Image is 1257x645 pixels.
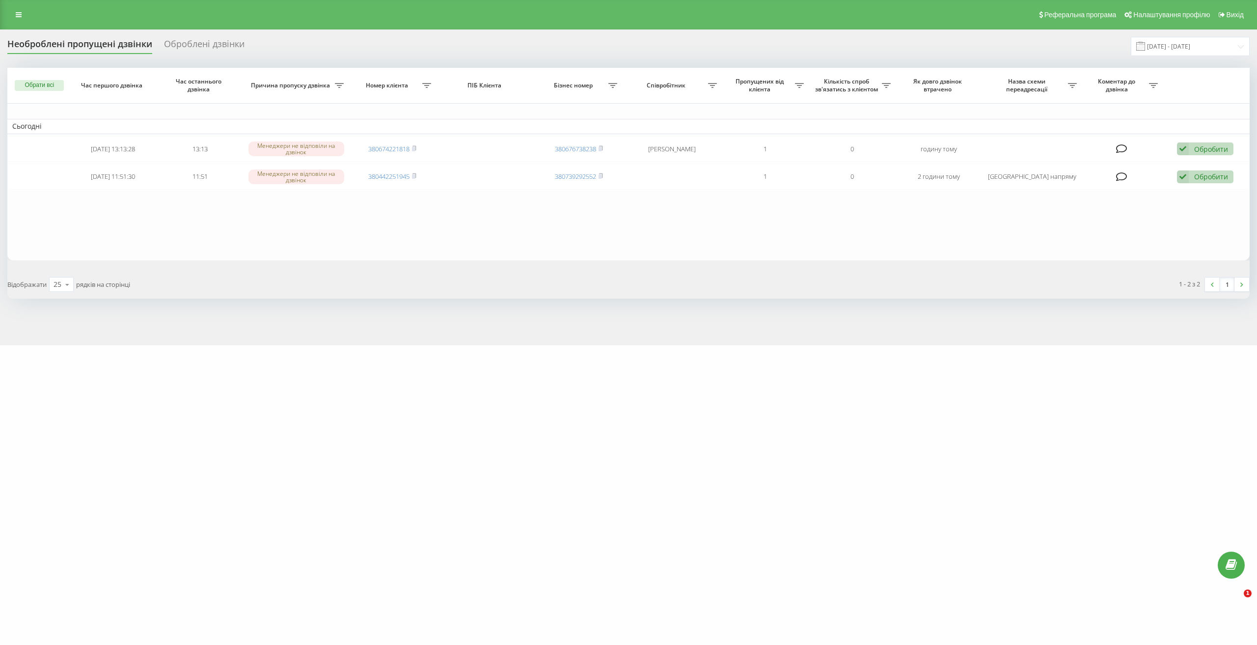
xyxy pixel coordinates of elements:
[1227,11,1244,19] span: Вихід
[809,164,896,190] td: 0
[354,82,422,89] span: Номер клієнта
[70,136,157,162] td: [DATE] 13:13:28
[248,169,344,184] div: Менеджери не відповіли на дзвінок
[1179,279,1200,289] div: 1 - 2 з 2
[622,136,721,162] td: [PERSON_NAME]
[368,172,410,181] a: 380442251945
[368,144,410,153] a: 380674221818
[1244,589,1252,597] span: 1
[248,82,335,89] span: Причина пропуску дзвінка
[76,280,130,289] span: рядків на сторінці
[555,144,596,153] a: 380676738238
[7,119,1250,134] td: Сьогодні
[445,82,526,89] span: ПІБ Клієнта
[248,141,344,156] div: Менеджери не відповіли на дзвінок
[627,82,708,89] span: Співробітник
[814,78,882,93] span: Кількість спроб зв'язатись з клієнтом
[78,82,147,89] span: Час першого дзвінка
[164,39,245,54] div: Оброблені дзвінки
[1087,78,1148,93] span: Коментар до дзвінка
[54,280,61,289] div: 25
[7,39,152,54] div: Необроблені пропущені дзвінки
[1133,11,1210,19] span: Налаштування профілю
[987,78,1068,93] span: Назва схеми переадресації
[1194,144,1228,154] div: Обробити
[722,164,809,190] td: 1
[70,164,157,190] td: [DATE] 11:51:30
[7,280,47,289] span: Відображати
[727,78,795,93] span: Пропущених від клієнта
[165,78,234,93] span: Час останнього дзвінка
[157,136,244,162] td: 13:13
[896,136,983,162] td: годину тому
[722,136,809,162] td: 1
[540,82,608,89] span: Бізнес номер
[809,136,896,162] td: 0
[1224,589,1247,613] iframe: Intercom live chat
[896,164,983,190] td: 2 години тому
[1044,11,1117,19] span: Реферальна програма
[904,78,974,93] span: Як довго дзвінок втрачено
[1220,278,1234,291] a: 1
[157,164,244,190] td: 11:51
[983,164,1082,190] td: [GEOGRAPHIC_DATA] напряму
[15,80,64,91] button: Обрати всі
[1194,172,1228,181] div: Обробити
[555,172,596,181] a: 380739292552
